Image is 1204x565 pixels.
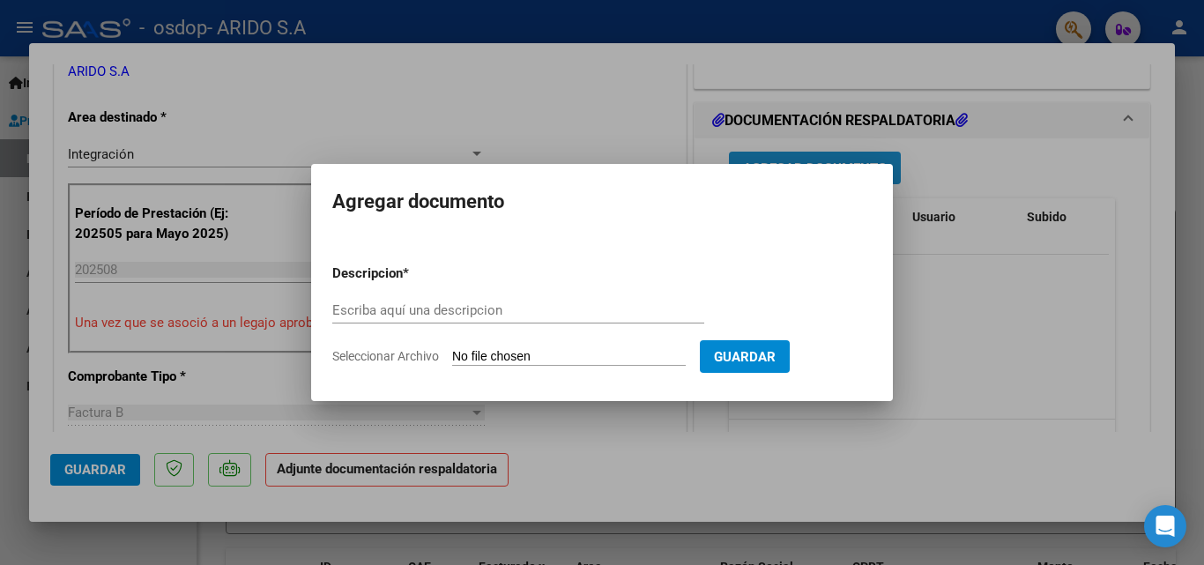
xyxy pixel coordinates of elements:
span: Guardar [714,349,776,365]
h2: Agregar documento [332,185,872,219]
button: Guardar [700,340,790,373]
div: Open Intercom Messenger [1144,505,1186,547]
span: Seleccionar Archivo [332,349,439,363]
p: Descripcion [332,264,494,284]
